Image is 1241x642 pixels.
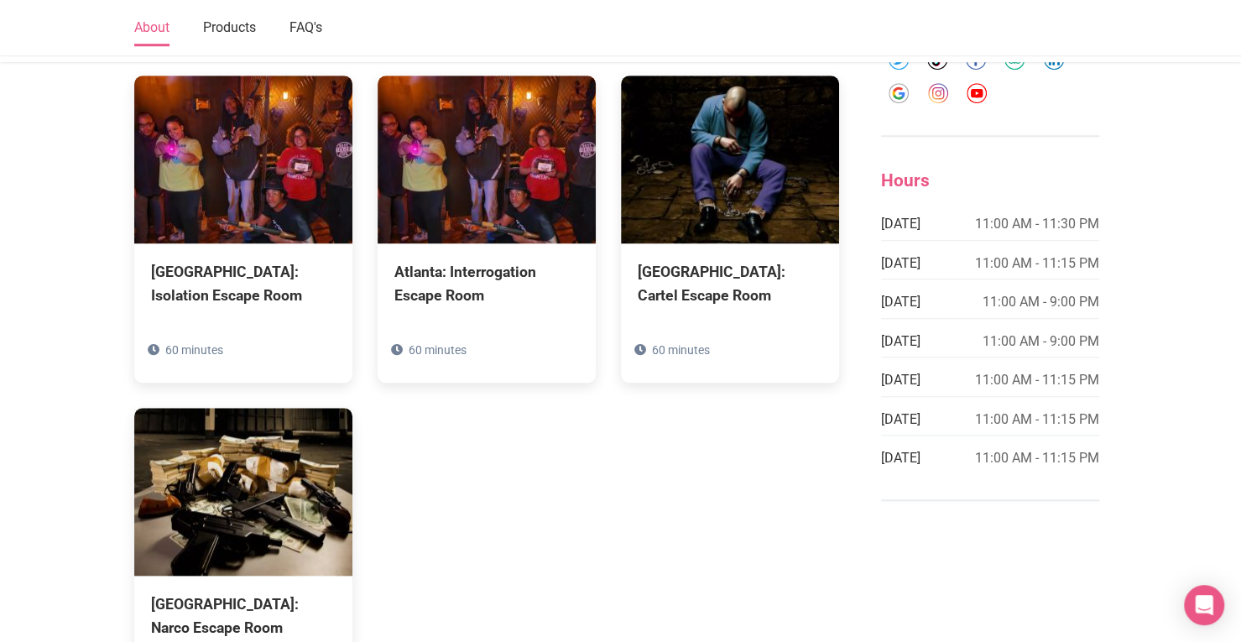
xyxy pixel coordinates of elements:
[203,11,256,46] a: Products
[881,253,920,274] span: [DATE]
[983,291,1099,313] span: 11:00 AM - 9:00 PM
[967,83,987,103] img: youtube-round-01-0acef599b0341403c37127b094ecd7da.svg
[134,76,352,383] a: [GEOGRAPHIC_DATA]: Isolation Escape Room 60 minutes
[134,408,352,576] img: Atlanta: Narco Escape Room
[975,447,1099,469] span: 11:00 AM - 11:15 PM
[378,76,596,243] img: Atlanta: Interrogation Escape Room
[409,343,467,357] span: 60 minutes
[881,447,920,469] span: [DATE]
[638,260,822,307] div: [GEOGRAPHIC_DATA]: Cartel Escape Room
[394,260,579,307] div: Atlanta: Interrogation Escape Room
[889,83,909,103] img: google-round-01-4c7ae292eccd65b64cc32667544fd5c1.svg
[881,409,920,431] span: [DATE]
[975,409,1099,431] span: 11:00 AM - 11:15 PM
[881,331,920,352] span: [DATE]
[928,83,948,103] img: instagram-round-01-d873700d03cfe9216e9fb2676c2aa726.svg
[621,76,839,383] a: [GEOGRAPHIC_DATA]: Cartel Escape Room 60 minutes
[881,291,920,313] span: [DATE]
[975,213,1099,235] span: 11:00 AM - 11:30 PM
[881,213,920,235] span: [DATE]
[975,369,1099,391] span: 11:00 AM - 11:15 PM
[975,253,1099,274] span: 11:00 AM - 11:15 PM
[983,331,1099,352] span: 11:00 AM - 9:00 PM
[151,260,336,307] div: [GEOGRAPHIC_DATA]: Isolation Escape Room
[621,76,839,243] img: Atlanta: Cartel Escape Room
[881,369,920,391] span: [DATE]
[881,170,1099,191] h3: Hours
[1184,585,1224,625] div: Open Intercom Messenger
[378,76,596,383] a: Atlanta: Interrogation Escape Room 60 minutes
[289,11,322,46] a: FAQ's
[652,343,710,357] span: 60 minutes
[151,592,336,639] div: [GEOGRAPHIC_DATA]: Narco Escape Room
[134,11,169,46] a: About
[134,76,352,243] img: Atlanta: Isolation Escape Room
[165,343,223,357] span: 60 minutes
